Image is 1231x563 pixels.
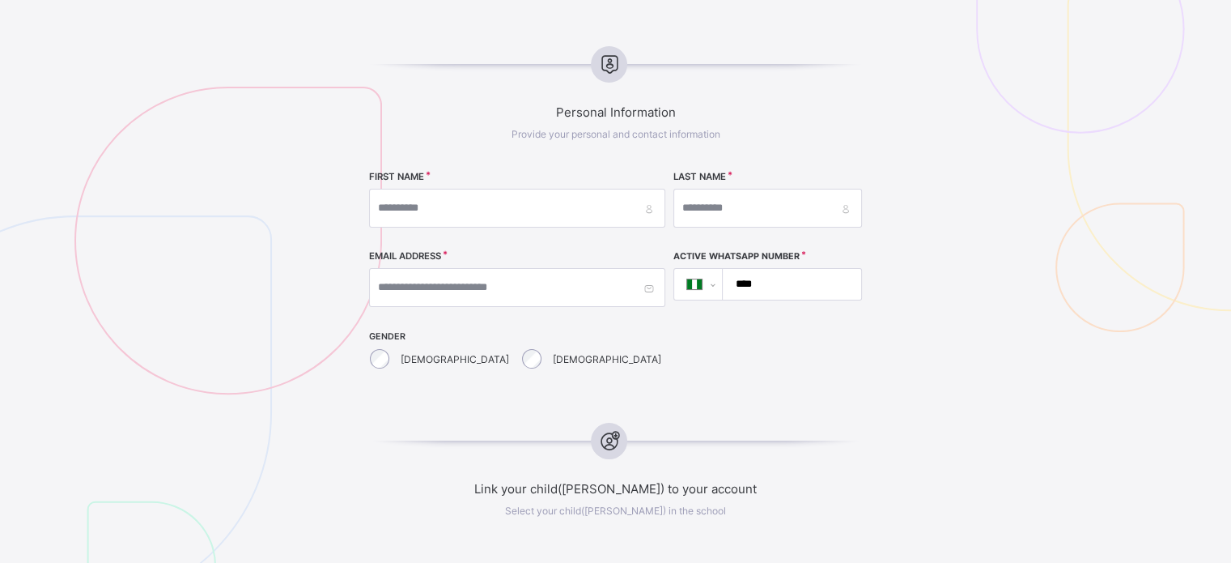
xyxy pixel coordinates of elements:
span: Link your child([PERSON_NAME]) to your account [308,481,923,497]
label: FIRST NAME [369,171,424,182]
label: EMAIL ADDRESS [369,250,441,262]
span: Personal Information [308,104,923,120]
label: LAST NAME [673,171,726,182]
label: [DEMOGRAPHIC_DATA] [553,353,661,365]
label: [DEMOGRAPHIC_DATA] [401,353,509,365]
label: Active WhatsApp Number [673,251,800,262]
span: Provide your personal and contact information [512,128,720,140]
span: GENDER [369,331,665,342]
span: Select your child([PERSON_NAME]) in the school [505,505,726,517]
